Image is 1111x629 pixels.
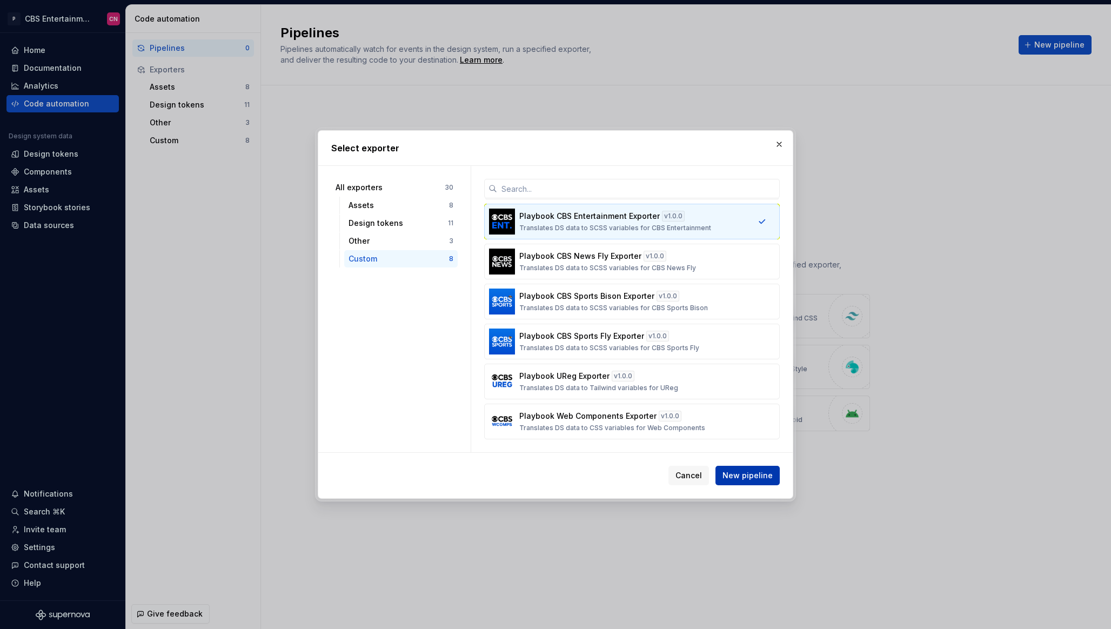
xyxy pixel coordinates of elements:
button: Playbook UReg Exporterv1.0.0Translates DS data to Tailwind variables for UReg [484,364,780,399]
div: v 1.0.0 [659,411,681,421]
div: v 1.0.0 [646,331,669,342]
button: Playbook CBS Sports Bison Exporterv1.0.0Translates DS data to SCSS variables for CBS Sports Bison [484,284,780,319]
p: Translates DS data to CSS variables for Web Components [519,424,705,432]
div: 8 [449,201,453,210]
p: Playbook UReg Exporter [519,371,610,382]
div: Other [349,236,449,246]
button: Custom8 [344,250,458,267]
div: 11 [448,219,453,227]
span: Cancel [675,470,702,481]
p: Translates DS data to SCSS variables for CBS Entertainment [519,224,711,232]
button: New pipeline [715,466,780,485]
p: Translates DS data to SCSS variables for CBS Sports Bison [519,304,708,312]
div: All exporters [336,182,445,193]
p: Playbook CBS Sports Bison Exporter [519,291,654,302]
button: Assets8 [344,197,458,214]
button: Playbook CBS Sports Fly Exporterv1.0.0Translates DS data to SCSS variables for CBS Sports Fly [484,324,780,359]
input: Search... [497,179,780,198]
button: Design tokens11 [344,215,458,232]
button: Playbook Web Components Exporterv1.0.0Translates DS data to CSS variables for Web Components [484,404,780,439]
div: v 1.0.0 [657,291,679,302]
p: Translates DS data to Tailwind variables for UReg [519,384,678,392]
p: Playbook CBS Entertainment Exporter [519,211,660,222]
button: Other3 [344,232,458,250]
button: Playbook CBS News Fly Exporterv1.0.0Translates DS data to SCSS variables for CBS News Fly [484,244,780,279]
button: All exporters30 [331,179,458,196]
button: Playbook CBS Entertainment Exporterv1.0.0Translates DS data to SCSS variables for CBS Entertainment [484,204,780,239]
p: Translates DS data to SCSS variables for CBS Sports Fly [519,344,699,352]
div: Assets [349,200,449,211]
button: Cancel [668,466,709,485]
p: Playbook Web Components Exporter [519,411,657,421]
div: Custom [349,253,449,264]
div: v 1.0.0 [612,371,634,382]
div: v 1.0.0 [644,251,666,262]
div: 30 [445,183,453,192]
h2: Select exporter [331,142,780,155]
p: Playbook CBS Sports Fly Exporter [519,331,644,342]
div: 3 [449,237,453,245]
p: Playbook CBS News Fly Exporter [519,251,641,262]
span: New pipeline [722,470,773,481]
div: Design tokens [349,218,448,229]
div: 8 [449,255,453,263]
div: v 1.0.0 [662,211,685,222]
p: Translates DS data to SCSS variables for CBS News Fly [519,264,696,272]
